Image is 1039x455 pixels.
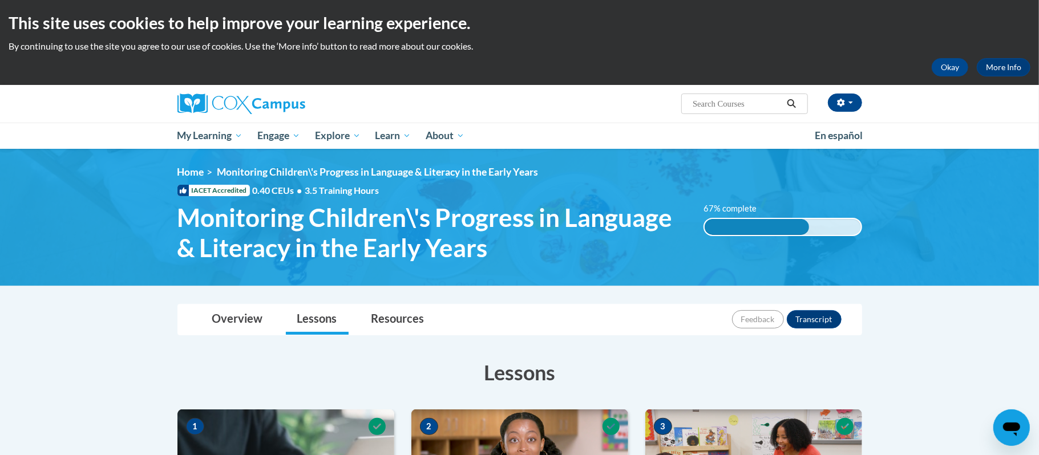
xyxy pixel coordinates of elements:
[375,129,411,143] span: Learn
[426,129,464,143] span: About
[308,123,368,149] a: Explore
[9,40,1030,52] p: By continuing to use the site you agree to our use of cookies. Use the ‘More info’ button to read...
[297,185,302,196] span: •
[704,202,769,215] label: 67% complete
[808,124,871,148] a: En español
[692,97,783,111] input: Search Courses
[315,129,361,143] span: Explore
[783,97,800,111] button: Search
[177,166,204,178] a: Home
[186,418,204,435] span: 1
[160,123,879,149] div: Main menu
[217,166,539,178] span: Monitoring Children\'s Progress in Language & Literacy in the Early Years
[815,129,863,141] span: En español
[286,304,349,335] a: Lessons
[201,304,274,335] a: Overview
[367,123,418,149] a: Learn
[654,418,672,435] span: 3
[993,409,1030,446] iframe: Button to launch messaging window
[705,219,809,235] div: 67% complete
[253,184,305,197] span: 0.40 CEUs
[420,418,438,435] span: 2
[170,123,250,149] a: My Learning
[787,310,842,328] button: Transcript
[257,129,300,143] span: Engage
[250,123,308,149] a: Engage
[418,123,472,149] a: About
[977,58,1030,76] a: More Info
[932,58,968,76] button: Okay
[177,94,305,114] img: Cox Campus
[828,94,862,112] button: Account Settings
[305,185,379,196] span: 3.5 Training Hours
[177,94,394,114] a: Cox Campus
[177,185,250,196] span: IACET Accredited
[360,304,436,335] a: Resources
[732,310,784,328] button: Feedback
[177,202,687,263] span: Monitoring Children\'s Progress in Language & Literacy in the Early Years
[9,11,1030,34] h2: This site uses cookies to help improve your learning experience.
[177,358,862,387] h3: Lessons
[177,129,242,143] span: My Learning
